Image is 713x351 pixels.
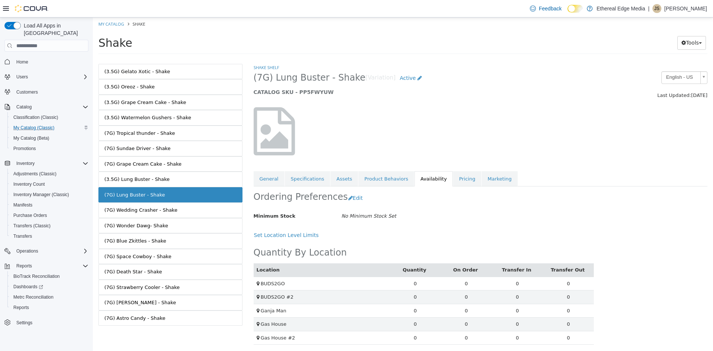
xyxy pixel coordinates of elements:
[16,74,28,80] span: Users
[13,247,88,256] span: Operations
[348,286,399,300] td: 0
[307,58,323,64] span: Active
[4,53,88,347] nav: Complex example
[450,286,501,300] td: 0
[10,123,88,132] span: My Catalog (Classic)
[7,112,91,123] button: Classification (Classic)
[6,19,39,32] span: Shake
[16,263,32,269] span: Reports
[13,171,56,177] span: Adjustments (Classic)
[16,59,28,65] span: Home
[161,47,186,53] a: Shake Shelf
[13,72,31,81] button: Users
[12,127,78,135] div: (7G) Sundae Driver - Shake
[164,249,188,256] button: Location
[12,143,89,150] div: (7G) Grape Cream Cake - Shake
[13,223,51,229] span: Transfers (Classic)
[161,71,498,78] h5: CATALOG SKU - PP5FWYUW
[10,272,88,281] span: BioTrack Reconciliation
[10,169,88,178] span: Adjustments (Classic)
[567,5,583,13] input: Dark Mode
[569,54,615,66] a: English - US
[648,4,649,13] p: |
[7,302,91,313] button: Reports
[310,250,335,255] a: Quantity
[348,313,399,327] td: 0
[13,261,88,270] span: Reports
[10,282,88,291] span: Dashboards
[255,174,274,188] button: Edit
[13,159,38,168] button: Inventory
[16,320,32,326] span: Settings
[450,259,501,273] td: 0
[248,196,303,201] i: No Minimum Stock Set
[297,273,348,287] td: 0
[389,154,425,169] a: Marketing
[564,75,598,81] span: Last Updated:
[527,1,564,16] a: Feedback
[450,300,501,314] td: 0
[10,190,72,199] a: Inventory Manager (Classic)
[16,248,38,254] span: Operations
[297,313,348,327] td: 0
[12,235,78,243] div: (7G) Space Cowboy - Shake
[7,271,91,282] button: BioTrack Reconciliation
[7,231,91,241] button: Transfers
[10,211,88,220] span: Purchase Orders
[13,202,32,208] span: Manifests
[10,144,88,153] span: Promotions
[7,200,91,210] button: Manifests
[273,58,303,64] small: [Variation]
[16,160,35,166] span: Inventory
[348,259,399,273] td: 0
[360,250,387,255] a: On Order
[10,221,88,230] span: Transfers (Classic)
[13,58,31,66] a: Home
[12,81,93,89] div: (3.5G) Grape Cream Cake - Shake
[399,300,450,314] td: 0
[10,293,56,302] a: Metrc Reconciliation
[399,313,450,327] td: 0
[10,232,35,241] a: Transfers
[13,87,88,97] span: Customers
[10,221,53,230] a: Transfers (Classic)
[458,250,493,255] a: Transfer Out
[16,89,38,95] span: Customers
[7,210,91,221] button: Purchase Orders
[13,192,69,198] span: Inventory Manager (Classic)
[12,205,75,212] div: (7G) Wonder Dawg- Shake
[10,144,39,153] a: Promotions
[10,190,88,199] span: Inventory Manager (Classic)
[192,154,237,169] a: Specifications
[1,87,91,97] button: Customers
[1,158,91,169] button: Inventory
[161,211,230,225] button: Set Location Level Limits
[6,4,31,9] a: My Catalog
[7,169,91,179] button: Adjustments (Classic)
[13,233,32,239] span: Transfers
[1,246,91,256] button: Operations
[12,251,69,258] div: (7G) Death Star - Shake
[21,22,88,37] span: Load All Apps in [GEOGRAPHIC_DATA]
[10,169,59,178] a: Adjustments (Classic)
[297,300,348,314] td: 0
[161,154,192,169] a: General
[10,134,52,143] a: My Catalog (Beta)
[360,154,388,169] a: Pricing
[266,154,321,169] a: Product Behaviors
[10,201,35,209] a: Manifests
[12,97,98,104] div: (3.5G) Watermelon Gushers - Shake
[10,134,88,143] span: My Catalog (Beta)
[399,286,450,300] td: 0
[13,159,88,168] span: Inventory
[1,56,91,67] button: Home
[10,123,58,132] a: My Catalog (Classic)
[10,113,61,122] a: Classification (Classic)
[409,250,440,255] a: Transfer In
[322,154,360,169] a: Availability
[450,273,501,287] td: 0
[168,263,192,269] span: BUDS2GO
[10,211,50,220] a: Purchase Orders
[1,72,91,82] button: Users
[13,72,88,81] span: Users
